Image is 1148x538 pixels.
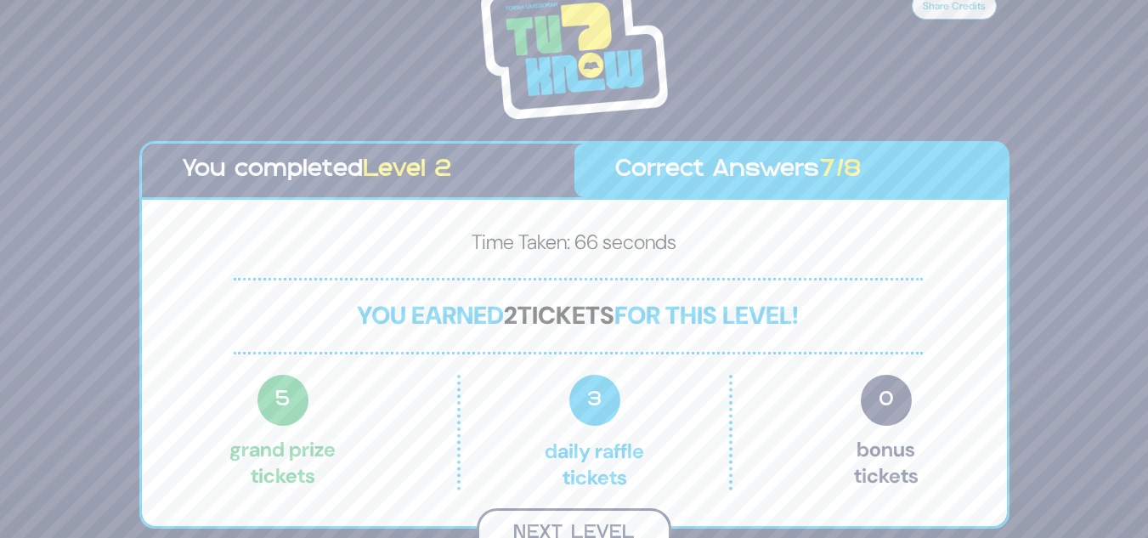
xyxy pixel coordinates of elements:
[183,152,534,189] p: You completed
[357,299,799,331] span: You earned for this level!
[169,227,980,264] p: Time Taken: 66 seconds
[363,159,451,181] span: Level 2
[615,152,966,189] p: Correct Answers
[517,299,614,331] span: tickets
[229,375,336,490] p: Grand Prize tickets
[496,375,693,490] p: Daily Raffle tickets
[569,375,620,426] span: 3
[861,375,912,426] span: 0
[504,299,517,331] span: 2
[819,159,862,181] span: 7/8
[854,375,919,490] p: Bonus tickets
[257,375,308,426] span: 5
